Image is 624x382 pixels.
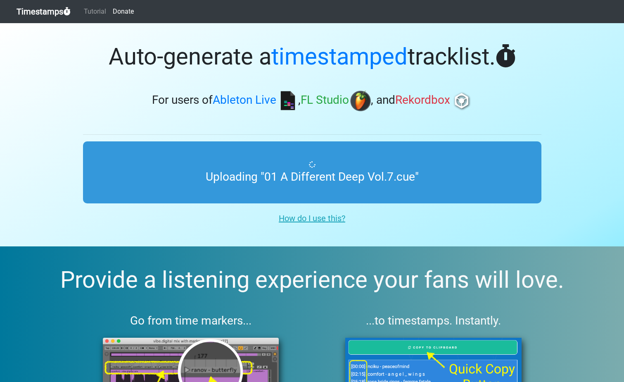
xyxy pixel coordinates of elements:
[451,91,472,111] img: rb.png
[17,3,71,20] a: Timestamps
[395,93,450,107] span: Rekordbox
[278,91,298,111] img: ableton.png
[325,314,541,328] h3: ...to timestamps. Instantly.
[83,43,541,71] h1: Auto-generate a tracklist.
[109,3,137,20] a: Donate
[81,3,109,20] a: Tutorial
[271,43,408,70] span: timestamped
[213,93,276,107] span: Ableton Live
[83,91,541,111] h3: For users of , , and
[301,93,349,107] span: FL Studio
[279,213,345,223] u: How do I use this?
[83,314,299,328] h3: Go from time markers...
[350,91,371,111] img: fl.png
[20,266,604,294] h2: Provide a listening experience your fans will love.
